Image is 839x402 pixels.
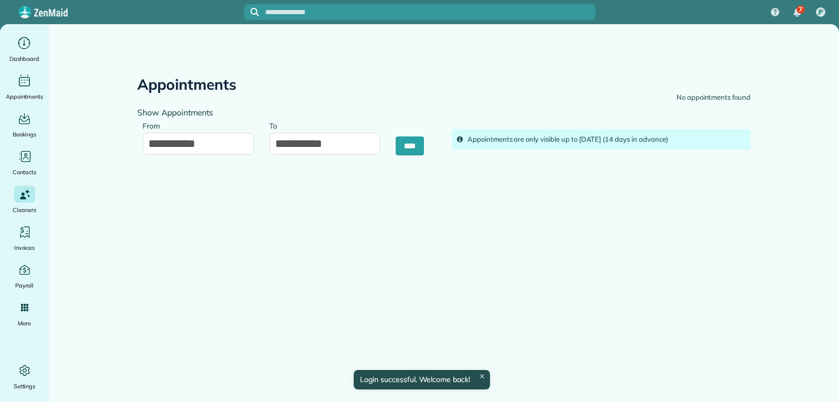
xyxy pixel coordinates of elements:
svg: Focus search [250,8,259,16]
span: Settings [14,381,36,392]
a: Payroll [4,261,45,291]
a: Appointments [4,72,45,102]
span: Bookings [13,129,37,140]
div: 7 unread notifications [786,1,808,24]
a: Cleaners [4,186,45,215]
span: Contacts [13,167,36,177]
label: From [143,115,165,135]
span: JP [818,8,824,16]
h2: Appointments [137,77,236,93]
span: Cleaners [13,205,36,215]
span: More [18,318,31,329]
div: No appointments found [677,92,750,103]
a: Settings [4,362,45,392]
h4: Show Appointments [137,108,436,117]
div: Appointments are only visible up to [DATE] (14 days in advance) [467,134,745,145]
a: Invoices [4,224,45,253]
a: Bookings [4,110,45,140]
span: Payroll [15,280,34,291]
label: To [269,115,282,135]
a: Dashboard [4,35,45,64]
span: Invoices [14,242,35,253]
button: Focus search [244,8,259,16]
span: 7 [799,5,802,14]
span: Dashboard [9,54,39,64]
div: Login successful. Welcome back! [354,370,490,389]
span: Appointments [6,91,43,102]
a: Contacts [4,148,45,177]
